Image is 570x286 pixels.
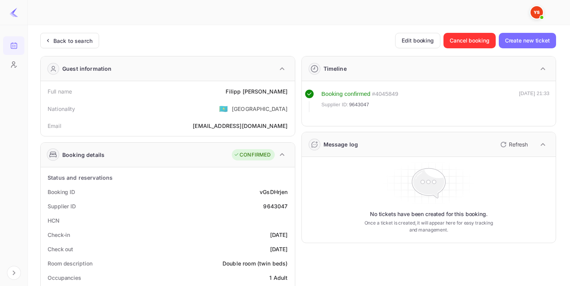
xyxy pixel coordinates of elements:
[519,90,549,112] div: [DATE] 21:33
[62,151,104,159] div: Booking details
[53,37,92,45] div: Back to search
[48,188,75,196] div: Booking ID
[361,220,497,233] p: Once a ticket is created, it will appear here for easy tracking and management.
[260,188,288,196] div: vGsDHrjen
[219,102,228,116] span: United States
[3,55,24,73] a: Customers
[48,231,70,239] div: Check-in
[499,33,556,48] button: Create new ticket
[48,259,92,267] div: Room description
[48,87,72,95] div: Full name
[48,105,75,113] div: Nationality
[269,274,288,282] div: 1 Adult
[62,65,112,73] div: Guest information
[7,266,21,280] button: Expand navigation
[509,140,528,148] p: Refresh
[322,90,371,99] div: Booking confirmed
[226,87,288,95] div: Filipp [PERSON_NAME]
[322,101,349,109] span: Supplier ID:
[234,151,270,159] div: CONFIRMED
[9,8,19,17] img: LiteAPI
[3,36,24,54] a: Bookings
[48,202,76,210] div: Supplier ID
[395,33,440,48] button: Edit booking
[349,101,369,109] span: 9643047
[48,174,113,182] div: Status and reservations
[270,245,288,253] div: [DATE]
[324,65,347,73] div: Timeline
[324,140,358,148] div: Message log
[531,6,543,19] img: Yandex Support
[496,138,531,151] button: Refresh
[48,216,60,225] div: HCN
[263,202,288,210] div: 9643047
[232,105,288,113] div: [GEOGRAPHIC_DATA]
[370,210,488,218] p: No tickets have been created for this booking.
[48,274,81,282] div: Occupancies
[270,231,288,239] div: [DATE]
[223,259,288,267] div: Double room (twin beds)
[48,245,73,253] div: Check out
[193,122,288,130] div: [EMAIL_ADDRESS][DOMAIN_NAME]
[48,122,61,130] div: Email
[372,90,398,99] div: # 4045849
[443,33,496,48] button: Cancel booking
